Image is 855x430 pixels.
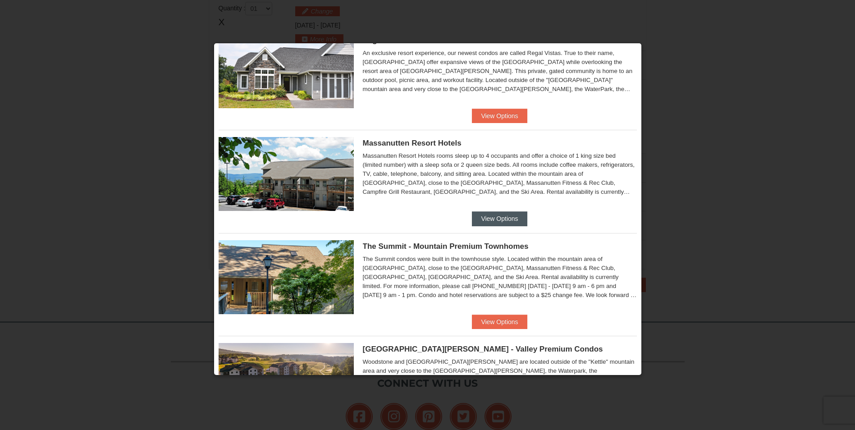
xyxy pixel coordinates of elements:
[363,151,637,197] div: Massanutten Resort Hotels rooms sleep up to 4 occupants and offer a choice of 1 king size bed (li...
[219,343,354,417] img: 19219041-4-ec11c166.jpg
[219,137,354,211] img: 19219026-1-e3b4ac8e.jpg
[219,34,354,108] img: 19218991-1-902409a9.jpg
[472,315,527,329] button: View Options
[363,36,486,45] span: Regal Vistas - Presidential Homes
[219,240,354,314] img: 19219034-1-0eee7e00.jpg
[472,109,527,123] button: View Options
[472,211,527,226] button: View Options
[363,49,637,94] div: An exclusive resort experience, our newest condos are called Regal Vistas. True to their name, [G...
[363,242,529,251] span: The Summit - Mountain Premium Townhomes
[363,345,603,353] span: [GEOGRAPHIC_DATA][PERSON_NAME] - Valley Premium Condos
[363,139,462,147] span: Massanutten Resort Hotels
[363,357,637,403] div: Woodstone and [GEOGRAPHIC_DATA][PERSON_NAME] are located outside of the "Kettle" mountain area an...
[363,255,637,300] div: The Summit condos were built in the townhouse style. Located within the mountain area of [GEOGRAP...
